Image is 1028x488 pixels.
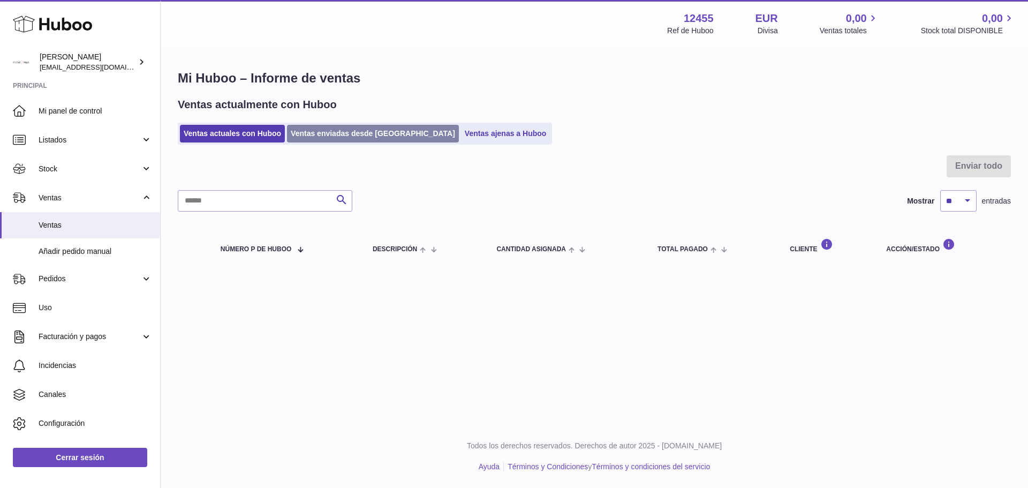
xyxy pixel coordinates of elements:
span: Ventas totales [820,26,879,36]
a: Ventas ajenas a Huboo [461,125,550,142]
span: Cantidad ASIGNADA [496,246,566,253]
span: Canales [39,389,152,400]
div: Divisa [758,26,778,36]
span: entradas [982,196,1011,206]
img: internalAdmin-12455@internal.huboo.com [13,54,29,70]
span: [EMAIL_ADDRESS][DOMAIN_NAME] [40,63,157,71]
span: Configuración [39,418,152,429]
span: Incidencias [39,361,152,371]
span: Facturación y pagos [39,332,141,342]
span: Uso [39,303,152,313]
span: Stock total DISPONIBLE [921,26,1015,36]
div: Cliente [790,238,865,253]
div: Acción/Estado [886,238,1000,253]
span: Descripción [373,246,417,253]
span: Ventas [39,193,141,203]
span: 0,00 [982,11,1003,26]
label: Mostrar [907,196,934,206]
span: número P de Huboo [221,246,291,253]
span: Total pagado [657,246,708,253]
a: 0,00 Ventas totales [820,11,879,36]
a: Cerrar sesión [13,448,147,467]
a: Ayuda [479,462,500,471]
a: Términos y Condiciones [508,462,588,471]
a: Ventas actuales con Huboo [180,125,285,142]
div: [PERSON_NAME] [40,52,136,72]
strong: 12455 [684,11,714,26]
span: Pedidos [39,274,141,284]
span: Ventas [39,220,152,230]
span: Añadir pedido manual [39,246,152,257]
div: Ref de Huboo [667,26,713,36]
li: y [504,462,710,472]
span: Mi panel de control [39,106,152,116]
span: Stock [39,164,141,174]
a: 0,00 Stock total DISPONIBLE [921,11,1015,36]
p: Todos los derechos reservados. Derechos de autor 2025 - [DOMAIN_NAME] [169,441,1019,451]
h1: Mi Huboo – Informe de ventas [178,70,1011,87]
h2: Ventas actualmente con Huboo [178,97,337,112]
a: Términos y condiciones del servicio [592,462,710,471]
span: 0,00 [846,11,867,26]
span: Listados [39,135,141,145]
a: Ventas enviadas desde [GEOGRAPHIC_DATA] [287,125,459,142]
strong: EUR [755,11,778,26]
